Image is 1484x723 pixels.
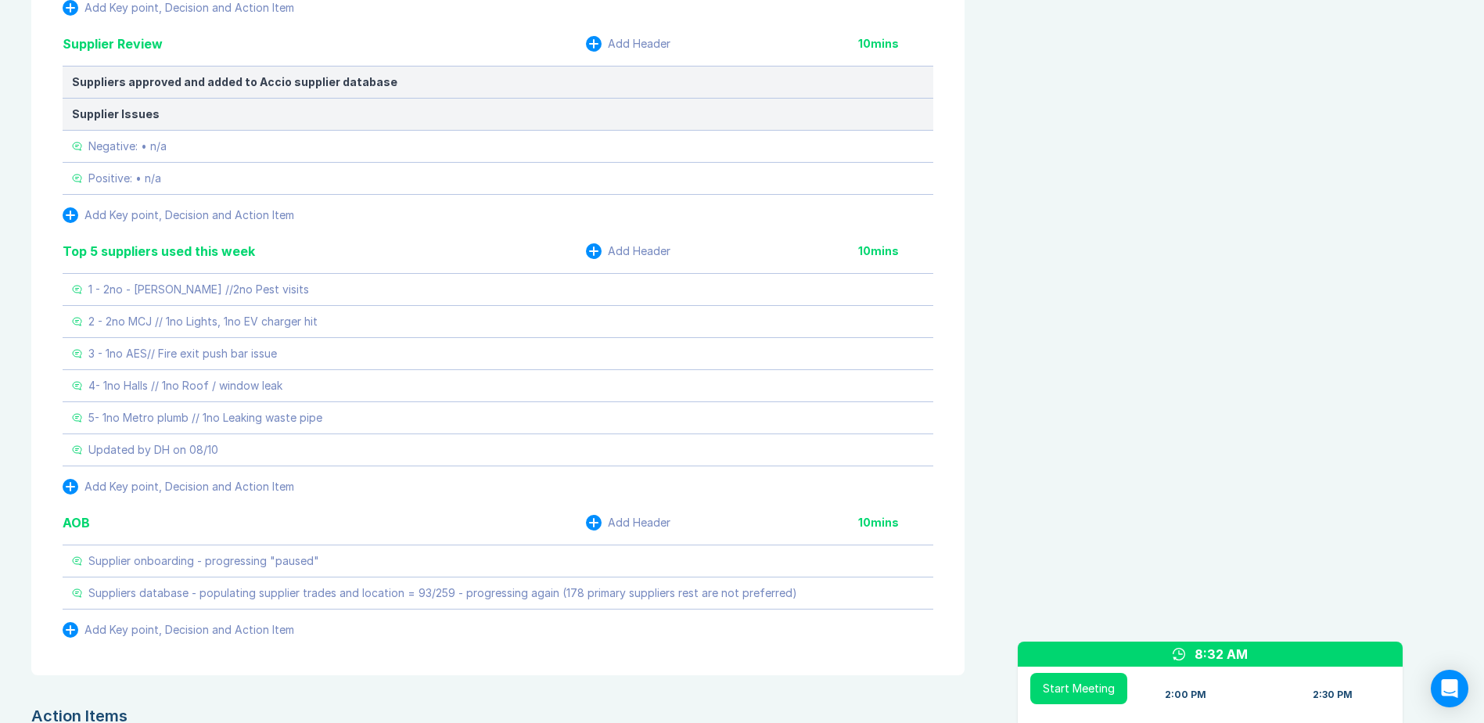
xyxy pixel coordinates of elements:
[63,34,163,53] div: Supplier Review
[88,379,282,392] div: 4- 1no Halls // 1no Roof / window leak
[63,479,294,495] button: Add Key point, Decision and Action Item
[63,513,90,532] div: AOB
[858,245,933,257] div: 10 mins
[586,243,670,259] button: Add Header
[88,172,161,185] div: Positive: • n/a
[586,515,670,531] button: Add Header
[63,242,255,261] div: Top 5 suppliers used this week
[88,412,322,424] div: 5- 1no Metro plumb // 1no Leaking waste pipe
[858,516,933,529] div: 10 mins
[586,36,670,52] button: Add Header
[63,207,294,223] button: Add Key point, Decision and Action Item
[608,38,670,50] div: Add Header
[84,209,294,221] div: Add Key point, Decision and Action Item
[63,622,294,638] button: Add Key point, Decision and Action Item
[88,555,319,567] div: Supplier onboarding - progressing "paused"
[72,76,924,88] div: Suppliers approved and added to Accio supplier database
[1030,673,1127,704] button: Start Meeting
[84,480,294,493] div: Add Key point, Decision and Action Item
[88,444,218,456] div: Updated by DH on 08/10
[1195,645,1248,664] div: 8:32 AM
[88,283,309,296] div: 1 - 2no - [PERSON_NAME] //2no Pest visits
[88,315,318,328] div: 2 - 2no MCJ // 1no Lights, 1no EV charger hit
[88,587,797,599] div: Suppliers database - populating supplier trades and location = 93/259 - progressing again (178 pr...
[1431,670,1468,707] div: Open Intercom Messenger
[84,624,294,636] div: Add Key point, Decision and Action Item
[1165,689,1206,701] div: 2:00 PM
[608,516,670,529] div: Add Header
[1313,689,1353,701] div: 2:30 PM
[84,2,294,14] div: Add Key point, Decision and Action Item
[72,108,924,120] div: Supplier Issues
[88,140,167,153] div: Negative: • n/a
[608,245,670,257] div: Add Header
[858,38,933,50] div: 10 mins
[88,347,277,360] div: 3 - 1no AES// Fire exit push bar issue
